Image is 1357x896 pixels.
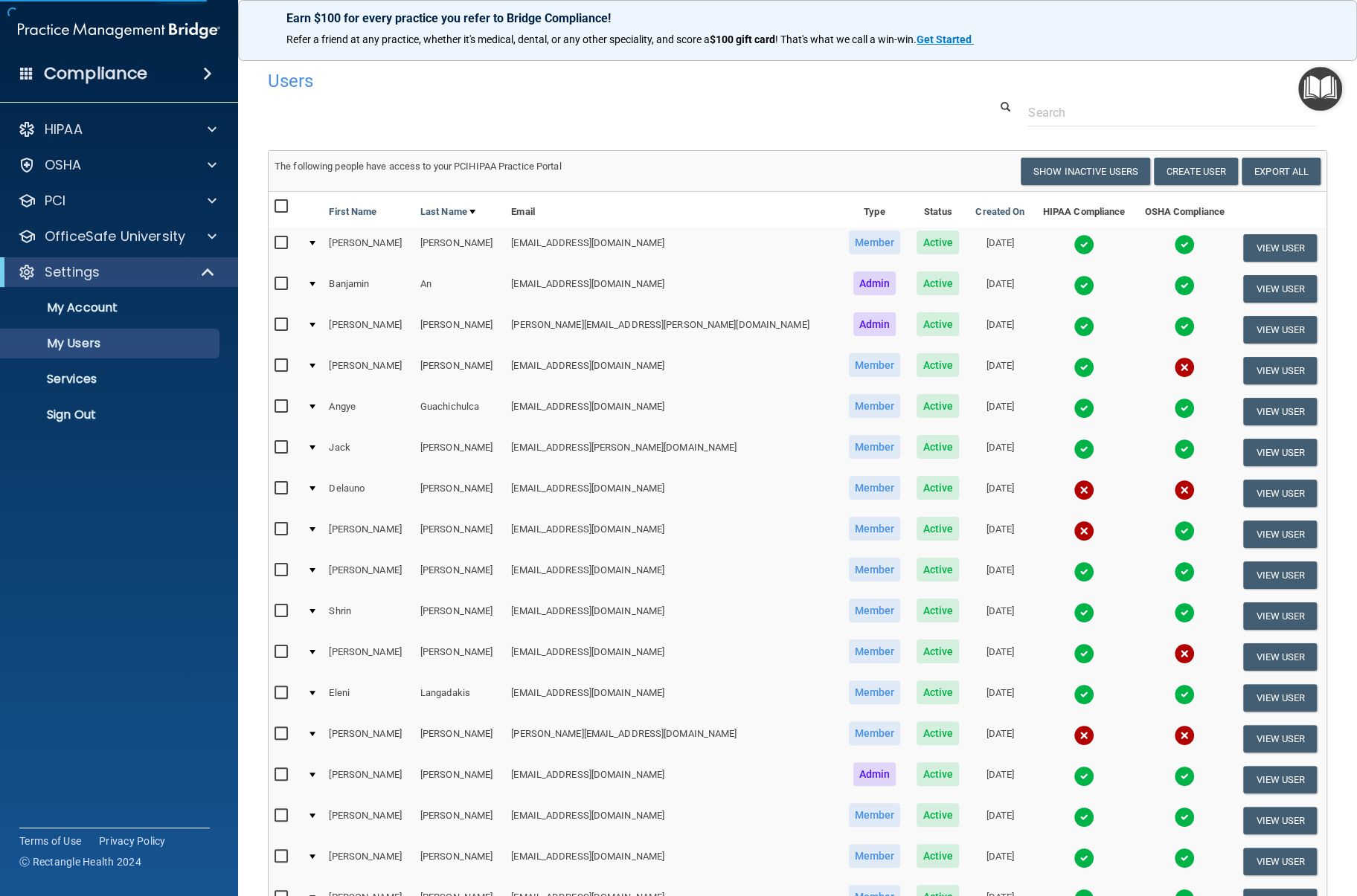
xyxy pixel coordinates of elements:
td: [PERSON_NAME] [323,718,414,759]
td: [EMAIL_ADDRESS][DOMAIN_NAME] [505,677,840,718]
span: Active [917,476,959,500]
p: Settings [45,263,100,281]
span: Refer a friend at any practice, whether it's medical, dental, or any other speciality, and score a [286,33,710,45]
img: tick.e7d51cea.svg [1074,561,1094,582]
button: View User [1243,602,1317,630]
button: View User [1243,480,1317,507]
th: Status [909,192,967,228]
td: [EMAIL_ADDRESS][DOMAIN_NAME] [505,473,840,514]
button: Show Inactive Users [1021,158,1150,185]
td: Angye [323,391,414,432]
span: Member [849,803,901,827]
td: [PERSON_NAME][EMAIL_ADDRESS][DOMAIN_NAME] [505,718,840,759]
button: View User [1243,643,1317,671]
span: Active [917,803,959,827]
td: [PERSON_NAME] [414,350,505,391]
th: OSHA Compliance [1135,192,1234,228]
img: tick.e7d51cea.svg [1174,520,1195,541]
td: [PERSON_NAME] [323,800,414,841]
td: [PERSON_NAME] [323,636,414,677]
a: Settings [18,263,216,281]
span: Admin [853,762,896,786]
button: View User [1243,684,1317,712]
span: Admin [853,312,896,336]
td: [PERSON_NAME] [414,718,505,759]
button: View User [1243,275,1317,303]
span: Active [917,231,959,254]
td: [EMAIL_ADDRESS][DOMAIN_NAME] [505,841,840,882]
span: Active [917,558,959,581]
td: [PERSON_NAME] [414,596,505,636]
img: cross.ca9f0e7f.svg [1074,520,1094,541]
td: [PERSON_NAME] [414,636,505,677]
button: View User [1243,520,1317,548]
a: OSHA [18,156,216,174]
th: Email [505,192,840,228]
img: tick.e7d51cea.svg [1074,643,1094,664]
span: Member [849,517,901,541]
img: tick.e7d51cea.svg [1074,316,1094,337]
span: Member [849,476,901,500]
img: tick.e7d51cea.svg [1174,602,1195,623]
td: [EMAIL_ADDRESS][DOMAIN_NAME] [505,350,840,391]
td: [PERSON_NAME] [323,759,414,800]
button: View User [1243,439,1317,466]
td: [DATE] [967,841,1033,882]
td: [PERSON_NAME] [323,555,414,596]
img: tick.e7d51cea.svg [1174,807,1195,828]
span: Member [849,639,901,663]
button: View User [1243,807,1317,834]
a: First Name [329,203,376,221]
td: [PERSON_NAME] [414,432,505,473]
img: cross.ca9f0e7f.svg [1174,643,1195,664]
span: Active [917,353,959,377]
img: tick.e7d51cea.svg [1174,439,1195,460]
p: Earn $100 for every practice you refer to Bridge Compliance! [286,11,1309,25]
td: Eleni [323,677,414,718]
img: tick.e7d51cea.svg [1074,848,1094,868]
button: View User [1243,766,1317,793]
button: Create User [1154,158,1238,185]
td: [DATE] [967,309,1033,350]
img: tick.e7d51cea.svg [1074,766,1094,787]
input: Search [1028,99,1316,126]
p: OSHA [45,156,82,174]
h4: Compliance [44,63,147,84]
p: Services [10,372,213,387]
button: View User [1243,357,1317,384]
td: [DATE] [967,718,1033,759]
td: [PERSON_NAME] [414,473,505,514]
td: [EMAIL_ADDRESS][DOMAIN_NAME] [505,800,840,841]
img: cross.ca9f0e7f.svg [1174,725,1195,746]
td: Jack [323,432,414,473]
td: Langadakis [414,677,505,718]
td: [PERSON_NAME] [414,555,505,596]
td: [PERSON_NAME] [323,841,414,882]
img: tick.e7d51cea.svg [1174,316,1195,337]
a: Terms of Use [19,834,81,848]
td: [EMAIL_ADDRESS][DOMAIN_NAME] [505,596,840,636]
td: [DATE] [967,228,1033,268]
td: [EMAIL_ADDRESS][DOMAIN_NAME] [505,228,840,268]
td: [PERSON_NAME] [414,800,505,841]
img: tick.e7d51cea.svg [1174,398,1195,419]
span: Member [849,558,901,581]
td: [PERSON_NAME][EMAIL_ADDRESS][PERSON_NAME][DOMAIN_NAME] [505,309,840,350]
p: PCI [45,192,65,210]
a: Last Name [420,203,475,221]
span: Active [917,312,959,336]
p: My Users [10,336,213,351]
span: Member [849,435,901,459]
img: tick.e7d51cea.svg [1074,234,1094,255]
td: [EMAIL_ADDRESS][PERSON_NAME][DOMAIN_NAME] [505,432,840,473]
img: cross.ca9f0e7f.svg [1074,725,1094,746]
img: tick.e7d51cea.svg [1174,766,1195,787]
img: tick.e7d51cea.svg [1174,848,1195,868]
button: Open Resource Center [1298,67,1342,111]
td: [DATE] [967,432,1033,473]
td: [DATE] [967,268,1033,309]
span: Active [917,599,959,622]
span: Active [917,394,959,418]
span: Active [917,680,959,704]
td: [DATE] [967,636,1033,677]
